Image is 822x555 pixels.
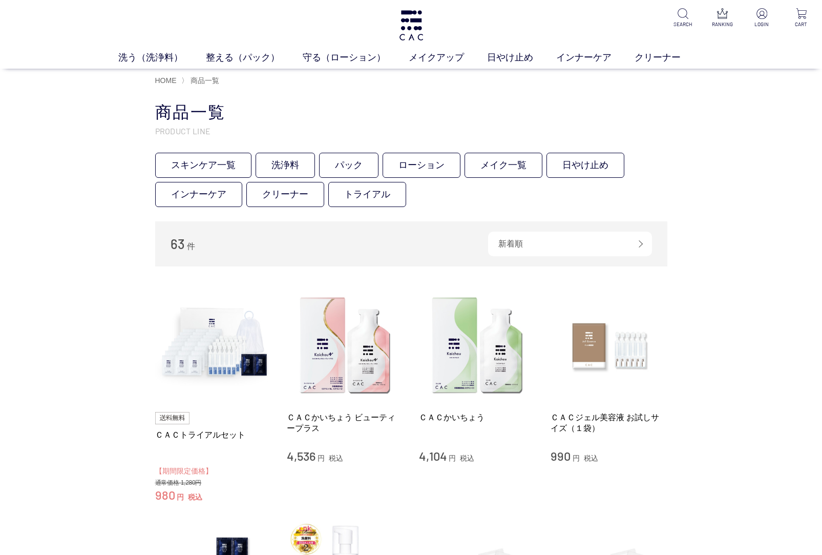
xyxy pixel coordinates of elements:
a: LOGIN [749,8,774,28]
span: 円 [177,493,184,501]
span: 円 [573,454,580,462]
p: LOGIN [749,20,774,28]
span: 税込 [584,454,598,462]
span: 円 [318,454,325,462]
a: ＣＡＣかいちょう [419,412,536,423]
a: クリーナー [246,182,324,207]
h1: 商品一覧 [155,101,667,124]
a: ＣＡＣジェル美容液 お試しサイズ（１袋） [551,412,667,434]
a: スキンケア一覧 [155,153,251,178]
span: 商品一覧 [191,76,219,85]
span: 63 [171,236,185,252]
a: メイクアップ [409,51,487,65]
a: インナーケア [556,51,635,65]
a: 守る（ローション） [303,51,409,65]
a: 洗浄料 [256,153,315,178]
div: 通常価格 1,280円 [155,479,272,487]
img: ＣＡＣトライアルセット [155,287,272,404]
span: 円 [449,454,456,462]
span: 件 [187,242,195,251]
a: インナーケア [155,182,242,207]
p: PRODUCT LINE [155,126,667,136]
a: 洗う（洗浄料） [118,51,206,65]
p: RANKING [710,20,735,28]
a: ローション [383,153,460,178]
div: 新着順 [488,232,652,256]
span: 税込 [188,493,202,501]
img: logo [398,10,425,40]
img: 送料無料 [155,412,190,424]
span: 4,104 [419,448,447,463]
a: HOME [155,76,177,85]
a: 日やけ止め [546,153,624,178]
a: ＣＡＣトライアルセット [155,429,272,440]
span: 税込 [329,454,343,462]
p: CART [789,20,814,28]
span: 税込 [460,454,474,462]
span: 990 [551,448,571,463]
img: ＣＡＣかいちょう [419,287,536,404]
a: メイク一覧 [465,153,542,178]
span: 4,536 [287,448,315,463]
a: ＣＡＣかいちょう ビューティープラス [287,412,404,434]
div: 【期間限定価格】 [155,465,272,477]
a: パック [319,153,378,178]
img: ＣＡＣジェル美容液 お試しサイズ（１袋） [551,287,667,404]
li: 〉 [181,76,222,86]
a: CART [789,8,814,28]
a: SEARCH [670,8,695,28]
span: 980 [155,487,175,502]
a: 日やけ止め [487,51,556,65]
a: RANKING [710,8,735,28]
a: クリーナー [635,51,704,65]
a: トライアル [328,182,406,207]
a: 商品一覧 [188,76,219,85]
p: SEARCH [670,20,695,28]
img: ＣＡＣかいちょう ビューティープラス [287,287,404,404]
a: 整える（パック） [206,51,303,65]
